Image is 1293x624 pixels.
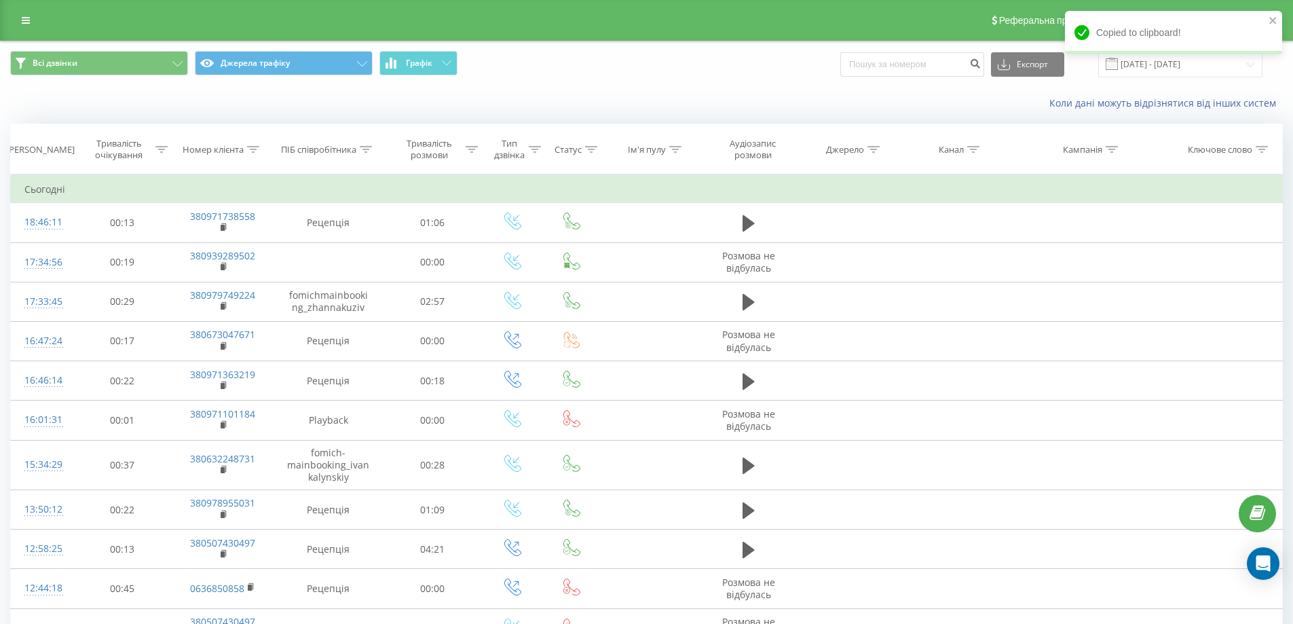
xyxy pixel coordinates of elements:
[274,490,383,530] td: Рецепція
[24,496,60,523] div: 13:50:12
[1049,96,1283,109] a: Коли дані можуть відрізнятися вiд інших систем
[383,282,482,321] td: 02:57
[826,144,864,155] div: Джерело
[190,582,244,595] a: 0636850858
[24,407,60,433] div: 16:01:31
[274,440,383,490] td: fomich-mainbooking_ivankalynskiy
[183,144,244,155] div: Номер клієнта
[383,361,482,401] td: 00:18
[555,144,582,155] div: Статус
[383,401,482,440] td: 00:00
[383,440,482,490] td: 00:28
[274,321,383,361] td: Рецепція
[493,138,525,161] div: Тип дзвінка
[991,52,1064,77] button: Експорт
[274,569,383,608] td: Рецепція
[24,289,60,315] div: 17:33:45
[713,138,792,161] div: Аудіозапис розмови
[73,401,172,440] td: 00:01
[383,569,482,608] td: 00:00
[722,576,775,601] span: Розмова не відбулась
[190,407,255,420] a: 380971101184
[11,176,1283,203] td: Сьогодні
[274,282,383,321] td: fomichmainbooking_zhannakuziv
[406,58,432,68] span: Графік
[383,490,482,530] td: 01:09
[6,144,75,155] div: [PERSON_NAME]
[33,58,77,69] span: Всі дзвінки
[73,530,172,569] td: 00:13
[722,328,775,353] span: Розмова не відбулась
[190,289,255,301] a: 380979749224
[24,328,60,354] div: 16:47:24
[190,368,255,381] a: 380971363219
[190,452,255,465] a: 380632248731
[274,401,383,440] td: Playback
[274,530,383,569] td: Рецепція
[24,367,60,394] div: 16:46:14
[383,530,482,569] td: 04:21
[190,249,255,262] a: 380939289502
[1065,11,1282,54] div: Copied to clipboard!
[195,51,373,75] button: Джерела трафіку
[10,51,188,75] button: Всі дзвінки
[73,282,172,321] td: 00:29
[722,249,775,274] span: Розмова не відбулась
[73,490,172,530] td: 00:22
[73,321,172,361] td: 00:17
[190,328,255,341] a: 380673047671
[73,361,172,401] td: 00:22
[73,203,172,242] td: 00:13
[73,569,172,608] td: 00:45
[24,452,60,478] div: 15:34:29
[274,203,383,242] td: Рецепція
[1063,144,1102,155] div: Кампанія
[1269,15,1278,28] button: close
[396,138,463,161] div: Тривалість розмови
[379,51,457,75] button: Графік
[840,52,984,77] input: Пошук за номером
[722,407,775,433] span: Розмова не відбулась
[383,242,482,282] td: 00:00
[190,536,255,549] a: 380507430497
[24,575,60,602] div: 12:44:18
[190,210,255,223] a: 380971738558
[86,138,153,161] div: Тривалість очікування
[24,209,60,236] div: 18:46:11
[383,203,482,242] td: 01:06
[939,144,964,155] div: Канал
[281,144,356,155] div: ПІБ співробітника
[73,242,172,282] td: 00:19
[190,496,255,509] a: 380978955031
[73,440,172,490] td: 00:37
[628,144,666,155] div: Ім'я пулу
[24,536,60,562] div: 12:58:25
[1247,547,1279,580] div: Open Intercom Messenger
[383,321,482,361] td: 00:00
[1188,144,1252,155] div: Ключове слово
[999,15,1099,26] span: Реферальна програма
[274,361,383,401] td: Рецепція
[24,249,60,276] div: 17:34:56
